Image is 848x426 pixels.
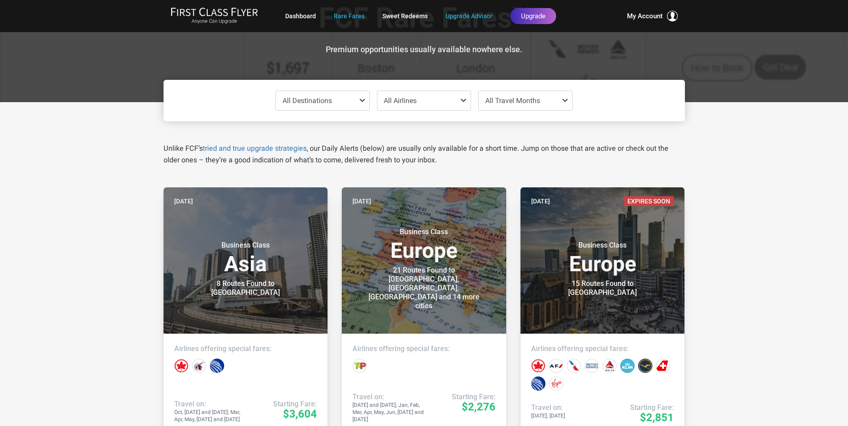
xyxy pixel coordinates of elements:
a: Dashboard [285,8,316,24]
button: My Account [627,11,678,21]
h4: Airlines offering special fares: [174,344,317,353]
span: All Travel Months [485,96,540,105]
p: Unlike FCF’s , our Daily Alerts (below) are usually only available for a short time. Jump on thos... [164,143,685,166]
div: 8 Routes Found to [GEOGRAPHIC_DATA] [190,279,301,297]
span: Expires Soon [624,196,674,206]
small: Business Class [368,227,479,236]
div: Lufthansa [638,359,652,373]
div: British Airways [585,359,599,373]
h4: Airlines offering special fares: [531,344,674,353]
div: United [531,376,545,391]
span: All Airlines [384,96,417,105]
span: All Destinations [283,96,332,105]
div: American Airlines [567,359,581,373]
img: First Class Flyer [171,7,258,17]
div: Virgin Atlantic [549,376,563,391]
a: Rare Fares [334,8,365,24]
a: First Class FlyerAnyone Can Upgrade [171,7,258,25]
div: 21 Routes Found to [GEOGRAPHIC_DATA], [GEOGRAPHIC_DATA], [GEOGRAPHIC_DATA] and 14 more cities [368,266,479,310]
a: Upgrade Advisor [446,8,492,24]
h3: Premium opportunities usually available nowhere else. [170,45,678,54]
a: Upgrade [510,8,556,24]
div: KLM [620,359,635,373]
time: [DATE] [174,196,193,206]
a: tried and true upgrade strategies [203,144,307,153]
div: Air France [549,359,563,373]
small: Business Class [190,241,301,250]
h4: Airlines offering special fares: [352,344,496,353]
time: [DATE] [352,196,371,206]
div: Air Canada [174,359,188,373]
span: My Account [627,11,663,21]
div: 15 Routes Found to [GEOGRAPHIC_DATA] [547,279,658,297]
a: Sweet Redeems [382,8,428,24]
div: Swiss [656,359,670,373]
small: Anyone Can Upgrade [171,18,258,25]
div: United [210,359,224,373]
div: TAP Portugal [352,359,367,373]
h3: Europe [352,227,496,261]
div: Qatar [192,359,206,373]
h3: Asia [174,241,317,275]
small: Business Class [547,241,658,250]
div: Delta Airlines [602,359,617,373]
h3: Europe [531,241,674,275]
div: Air Canada [531,359,545,373]
time: [DATE] [531,196,550,206]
